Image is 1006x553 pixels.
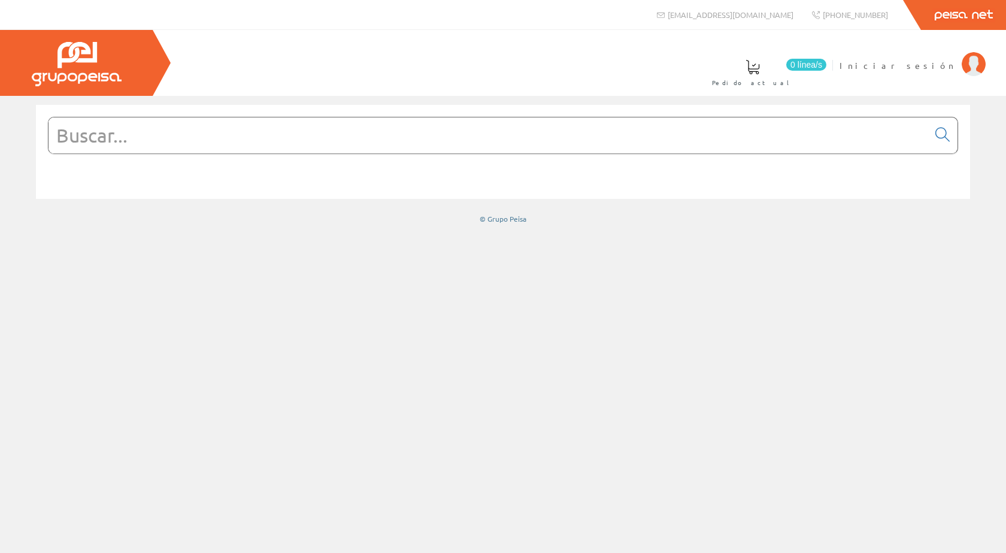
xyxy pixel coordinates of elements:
span: 0 línea/s [786,59,826,71]
div: © Grupo Peisa [36,214,970,224]
img: Grupo Peisa [32,42,122,86]
span: Pedido actual [712,77,793,89]
span: Iniciar sesión [840,59,956,71]
span: [EMAIL_ADDRESS][DOMAIN_NAME] [668,10,793,20]
a: Iniciar sesión [840,50,986,61]
input: Buscar... [49,117,928,153]
span: [PHONE_NUMBER] [823,10,888,20]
